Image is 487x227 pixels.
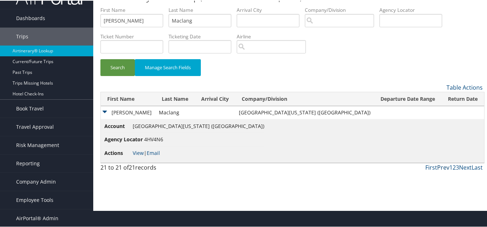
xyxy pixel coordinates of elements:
[104,135,143,143] span: Agency Locator
[305,6,379,13] label: Company/Division
[133,149,144,156] a: View
[104,148,131,156] span: Actions
[472,163,483,171] a: Last
[379,6,448,13] label: Agency Locator
[100,32,169,39] label: Ticket Number
[237,6,305,13] label: Arrival City
[453,163,456,171] a: 2
[446,83,483,91] a: Table Actions
[155,105,195,118] td: Maclang
[235,91,374,105] th: Company/Division
[101,105,155,118] td: [PERSON_NAME]
[16,172,56,190] span: Company Admin
[101,91,155,105] th: First Name: activate to sort column ascending
[237,32,311,39] label: Airline
[16,9,45,27] span: Dashboards
[144,135,163,142] span: 4HV4N6
[16,154,40,172] span: Reporting
[169,6,237,13] label: Last Name
[16,190,53,208] span: Employee Tools
[449,163,453,171] a: 1
[155,91,195,105] th: Last Name: activate to sort column ascending
[100,58,135,75] button: Search
[104,122,131,129] span: Account
[195,91,235,105] th: Arrival City: activate to sort column ascending
[169,32,237,39] label: Ticketing Date
[135,58,201,75] button: Manage Search Fields
[437,163,449,171] a: Prev
[16,209,58,227] span: AirPortal® Admin
[425,163,437,171] a: First
[133,122,264,129] span: [GEOGRAPHIC_DATA][US_STATE] ([GEOGRAPHIC_DATA])
[16,136,59,153] span: Risk Management
[100,162,188,175] div: 21 to 21 of records
[459,163,472,171] a: Next
[456,163,459,171] a: 3
[147,149,160,156] a: Email
[16,99,44,117] span: Book Travel
[100,6,169,13] label: First Name
[133,149,160,156] span: |
[129,163,135,171] span: 21
[16,117,54,135] span: Travel Approval
[441,91,484,105] th: Return Date: activate to sort column ascending
[16,27,28,45] span: Trips
[235,105,374,118] td: [GEOGRAPHIC_DATA][US_STATE] ([GEOGRAPHIC_DATA])
[374,91,441,105] th: Departure Date Range: activate to sort column ascending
